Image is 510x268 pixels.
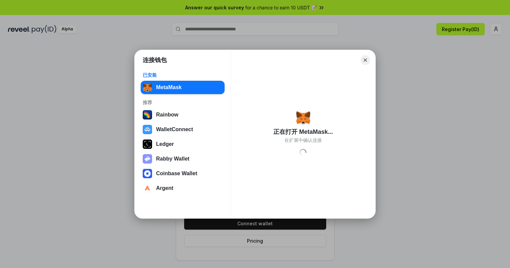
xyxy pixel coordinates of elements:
[143,125,152,134] img: svg+xml,%3Csvg%20width%3D%2228%22%20height%3D%2228%22%20viewBox%3D%220%200%2028%2028%22%20fill%3D...
[143,56,167,64] h1: 连接钱包
[156,185,173,191] div: Argent
[156,156,189,162] div: Rabby Wallet
[141,182,225,195] button: Argent
[143,169,152,178] img: svg+xml,%3Csvg%20width%3D%2228%22%20height%3D%2228%22%20viewBox%3D%220%200%2028%2028%22%20fill%3D...
[143,140,152,149] img: svg+xml,%3Csvg%20xmlns%3D%22http%3A%2F%2Fwww.w3.org%2F2000%2Fsvg%22%20width%3D%2228%22%20height%3...
[156,126,193,132] div: WalletConnect
[156,141,174,147] div: Ledger
[143,83,152,92] img: svg+xml,%3Csvg%20fill%3D%22none%22%20height%3D%2233%22%20viewBox%3D%220%200%2035%2033%22%20width%...
[143,72,223,78] div: 已安装
[273,128,333,136] div: 正在打开 MetaMask...
[143,99,223,105] div: 推荐
[141,138,225,151] button: Ledger
[156,84,181,90] div: MetaMask
[143,154,152,164] img: svg+xml,%3Csvg%20xmlns%3D%22http%3A%2F%2Fwww.w3.org%2F2000%2Fsvg%22%20fill%3D%22none%22%20viewBox...
[361,55,370,65] button: Close
[141,167,225,180] button: Coinbase Wallet
[143,110,152,119] img: svg+xml,%3Csvg%20width%3D%22120%22%20height%3D%22120%22%20viewBox%3D%220%200%20120%20120%22%20fil...
[141,152,225,166] button: Rabby Wallet
[156,171,197,177] div: Coinbase Wallet
[143,184,152,193] img: svg+xml,%3Csvg%20width%3D%2228%22%20height%3D%2228%22%20viewBox%3D%220%200%2028%2028%22%20fill%3D...
[141,123,225,136] button: WalletConnect
[284,137,322,143] div: 在扩展中确认连接
[141,108,225,121] button: Rainbow
[156,112,178,118] div: Rainbow
[296,110,310,125] img: svg+xml,%3Csvg%20fill%3D%22none%22%20height%3D%2233%22%20viewBox%3D%220%200%2035%2033%22%20width%...
[141,81,225,94] button: MetaMask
